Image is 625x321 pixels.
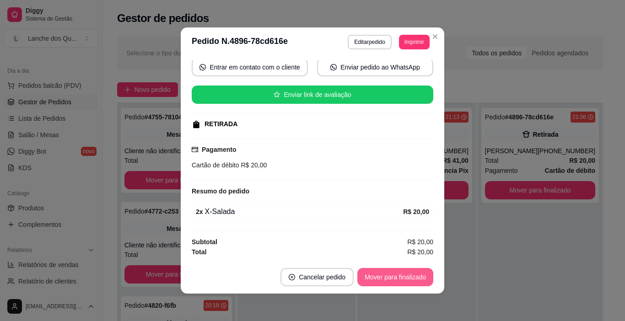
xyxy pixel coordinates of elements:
span: R$ 20,00 [407,237,433,247]
div: RETIRADA [205,119,237,129]
button: Mover para finalizado [357,268,433,286]
h3: Pedido N. 4896-78cd616e [192,35,288,49]
span: whats-app [330,64,337,70]
button: Imprimir [399,35,430,49]
span: R$ 20,00 [407,247,433,257]
div: X-Salada [196,206,403,217]
button: whats-appEntrar em contato com o cliente [192,58,308,76]
button: Editarpedido [348,35,391,49]
button: starEnviar link de avaliação [192,86,433,104]
strong: Total [192,248,206,256]
strong: Pagamento [202,146,236,153]
strong: 2 x [196,208,203,215]
span: R$ 20,00 [239,161,267,169]
span: whats-app [199,64,206,70]
span: credit-card [192,146,198,153]
button: close-circleCancelar pedido [280,268,354,286]
span: star [274,91,280,98]
strong: Resumo do pedido [192,187,249,195]
button: whats-appEnviar pedido ao WhatsApp [317,58,433,76]
strong: R$ 20,00 [403,208,429,215]
strong: Subtotal [192,238,217,246]
span: close-circle [289,274,295,280]
button: Close [428,29,442,44]
span: Cartão de débito [192,161,239,169]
